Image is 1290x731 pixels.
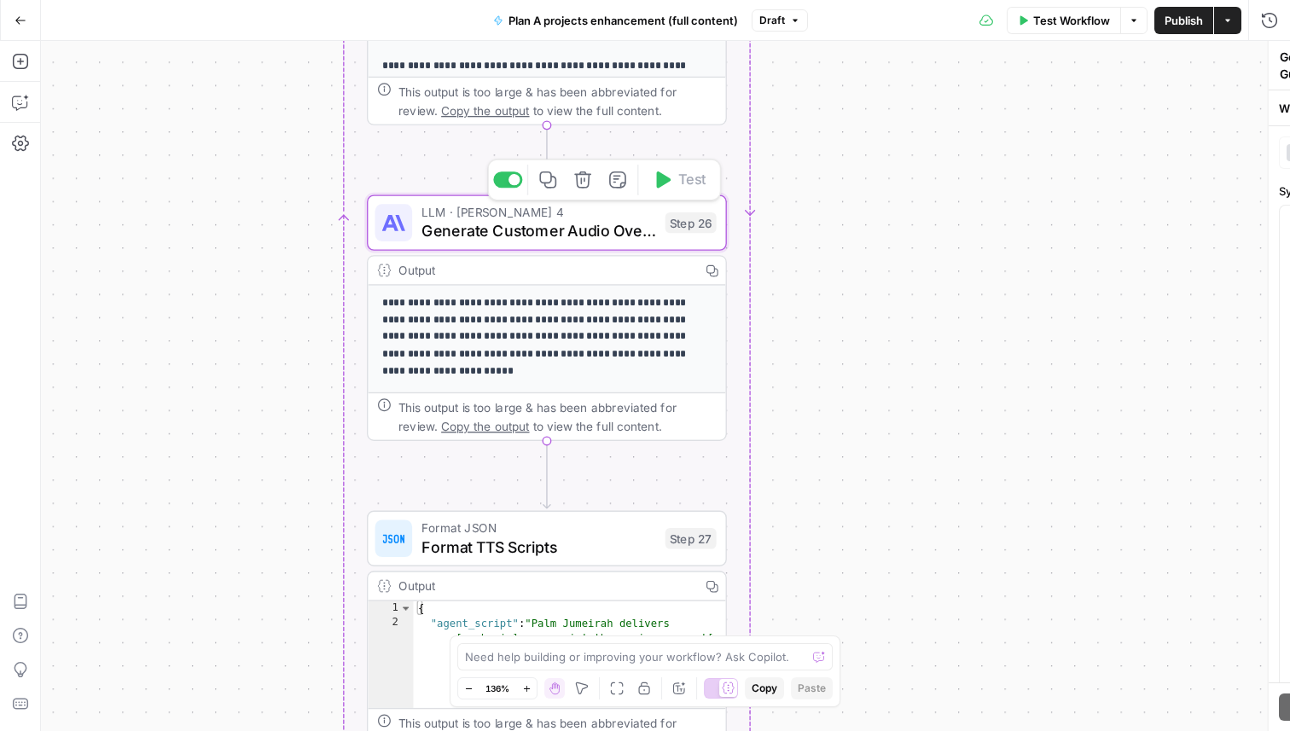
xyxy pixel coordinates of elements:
span: Publish [1165,12,1203,29]
div: Output [398,261,691,280]
button: Draft [752,9,808,32]
span: Test Workflow [1033,12,1110,29]
button: Publish [1154,7,1213,34]
div: This output is too large & has been abbreviated for review. to view the full content. [398,398,717,436]
span: LLM · [PERSON_NAME] 4 [421,203,656,222]
span: Format JSON [421,519,656,537]
div: Step 26 [665,212,717,233]
div: LLM · [PERSON_NAME] 4Generate Customer Audio Overview ScriptStep 26TestOutput**** **** **** **** ... [367,194,727,440]
span: Toggle code folding, rows 1 through 3 [399,601,412,617]
span: 136% [485,682,509,695]
span: Draft [759,13,785,28]
button: Test [643,165,715,194]
span: Plan A projects enhancement (full content) [508,12,738,29]
span: Copy the output [441,103,529,117]
span: Copy the output [441,419,529,432]
div: 1 [368,601,413,617]
button: Test Workflow [1007,7,1120,34]
span: Paste [798,681,826,696]
button: Paste [791,677,833,699]
span: Copy [752,681,777,696]
div: Step 27 [665,528,717,548]
span: Generate Customer Audio Overview Script [421,219,656,242]
div: This output is too large & has been abbreviated for review. to view the full content. [398,82,717,119]
button: Plan A projects enhancement (full content) [483,7,748,34]
button: Copy [745,677,784,699]
g: Edge from step_26 to step_27 [543,441,550,508]
div: Output [398,577,691,595]
span: Test [678,170,706,190]
span: Format TTS Scripts [421,535,656,558]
